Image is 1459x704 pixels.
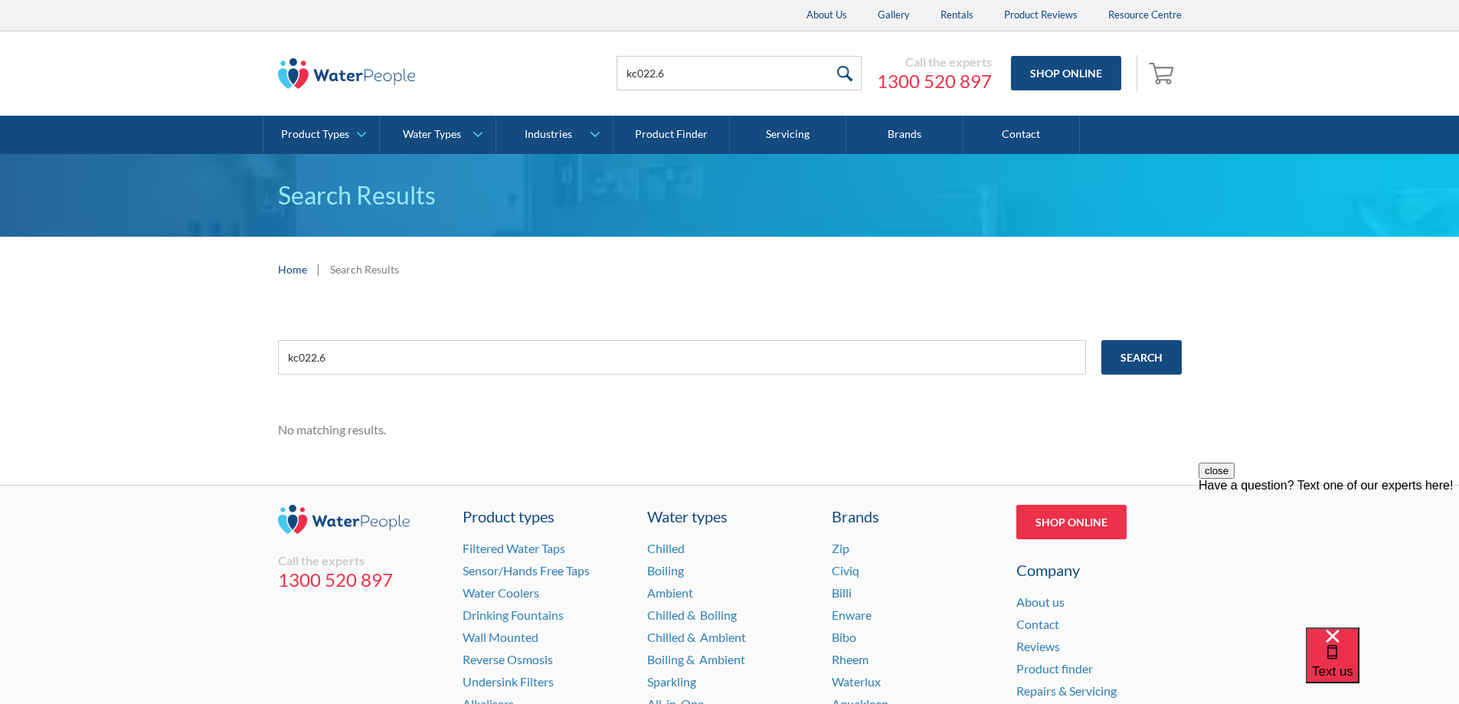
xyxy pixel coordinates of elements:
[1145,55,1182,92] a: Open empty cart
[1306,627,1459,704] iframe: podium webchat widget bubble
[647,585,693,600] a: Ambient
[463,585,539,600] a: Water Coolers
[278,261,307,277] a: Home
[463,652,553,666] a: Reverse Osmosis
[281,128,349,141] div: Product Types
[647,505,813,528] a: Water types
[647,652,745,666] a: Boiling & Ambient
[1016,683,1117,698] a: Repairs & Servicing
[1101,340,1182,375] input: Search
[463,563,590,578] a: Sensor/Hands Free Taps
[647,674,696,689] a: Sparkling
[525,128,572,141] div: Industries
[832,652,869,666] a: Rheem
[315,260,322,278] div: |
[963,116,1080,154] a: Contact
[877,54,992,70] div: Call the experts
[647,630,746,644] a: Chilled & Ambient
[463,505,628,528] a: Product types
[613,116,730,154] a: Product Finder
[832,674,881,689] a: Waterlux
[1016,505,1127,539] a: Shop Online
[832,563,859,578] a: Civiq
[1016,558,1182,581] div: Company
[463,607,564,622] a: Drinking Fountains
[647,563,684,578] a: Boiling
[330,261,399,277] div: Search Results
[730,116,846,154] a: Servicing
[380,116,496,154] a: Water Types
[846,116,963,154] a: Brands
[832,585,852,600] a: Billi
[278,58,416,89] img: The Water People
[463,674,554,689] a: Undersink Filters
[496,116,612,154] a: Industries
[463,541,565,555] a: Filtered Water Taps
[463,630,538,644] a: Wall Mounted
[278,553,443,568] div: Call the experts
[877,70,992,93] a: 1300 520 897
[278,421,1182,439] div: No matching results.
[1016,661,1093,676] a: Product finder
[617,56,862,90] input: Search products
[263,116,379,154] a: Product Types
[403,128,461,141] div: Water Types
[1199,463,1459,647] iframe: podium webchat widget prompt
[278,340,1086,375] input: e.g. chilled water cooler
[1016,639,1060,653] a: Reviews
[832,607,872,622] a: Enware
[832,505,997,528] div: Brands
[1016,594,1065,609] a: About us
[1016,617,1059,631] a: Contact
[647,541,685,555] a: Chilled
[278,177,1182,214] h1: Search Results
[278,568,443,591] a: 1300 520 897
[832,541,849,555] a: Zip
[1149,61,1178,85] img: shopping cart
[832,630,856,644] a: Bibo
[647,607,737,622] a: Chilled & Boiling
[1011,56,1121,90] a: Shop Online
